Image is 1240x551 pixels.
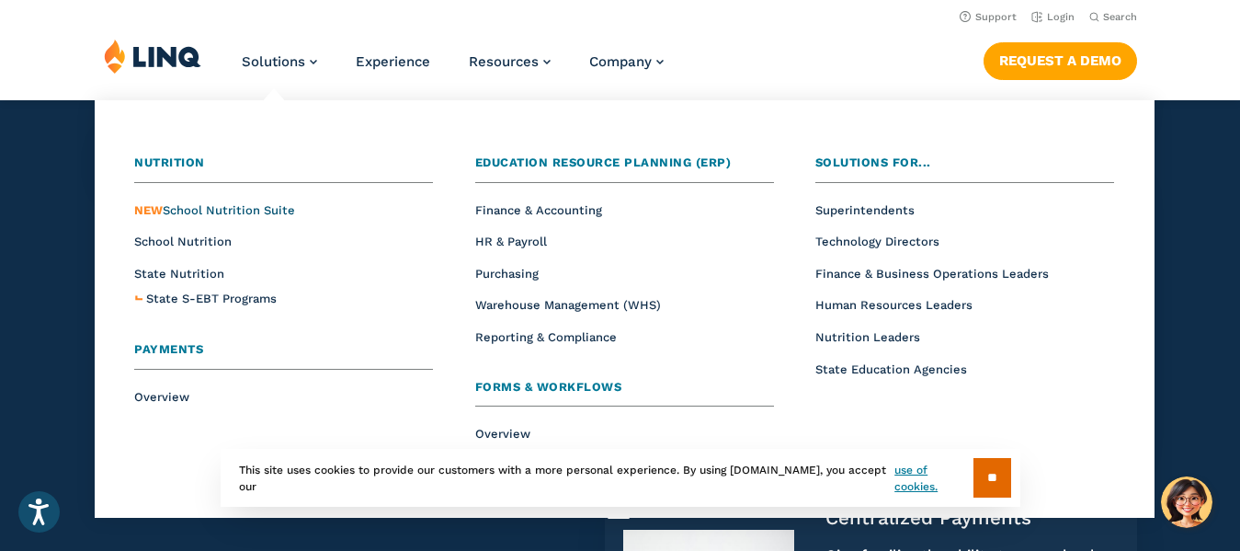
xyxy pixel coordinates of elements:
span: School Nutrition Suite [134,203,295,217]
span: Education Resource Planning (ERP) [475,155,732,169]
span: Search [1103,11,1137,23]
span: Forms & Workflows [475,380,622,394]
a: Company [589,53,664,70]
a: Forms & Workflows [475,378,774,408]
span: NEW [134,203,163,217]
nav: Button Navigation [984,39,1137,79]
span: Payments [134,342,203,356]
a: Superintendents [815,203,915,217]
a: Overview [475,427,530,441]
button: Open Search Bar [1089,10,1137,24]
a: Warehouse Management (WHS) [475,298,661,312]
span: State S-EBT Programs [146,292,277,305]
a: Human Resources Leaders [815,298,973,312]
a: Login [1031,11,1075,23]
a: Nutrition [134,154,433,183]
a: Request a Demo [984,42,1137,79]
a: Overview [134,390,189,404]
a: HR & Payroll [475,235,547,248]
a: Solutions [242,53,317,70]
a: State Nutrition [134,267,224,281]
a: Payments [134,340,433,370]
a: Purchasing [475,267,539,281]
nav: Primary Navigation [242,39,664,99]
a: State S-EBT Programs [146,290,277,309]
span: Nutrition [134,155,205,169]
button: Hello, have a question? Let’s chat. [1161,476,1212,528]
span: Resources [469,53,539,70]
span: Company [589,53,652,70]
div: This site uses cookies to provide our customers with a more personal experience. By using [DOMAIN... [221,449,1020,507]
a: Education Resource Planning (ERP) [475,154,774,183]
span: Solutions for... [815,155,931,169]
a: State Education Agencies [815,362,967,376]
span: Solutions [242,53,305,70]
a: Technology Directors [815,235,939,248]
a: use of cookies. [894,462,973,495]
a: Solutions for... [815,154,1114,183]
img: LINQ | K‑12 Software [104,39,201,74]
a: Reporting & Compliance [475,330,617,344]
a: Nutrition Leaders [815,330,920,344]
a: Support [960,11,1017,23]
a: Finance & Business Operations Leaders [815,267,1049,281]
a: Experience [356,53,430,70]
a: Finance & Accounting [475,203,602,217]
a: NEWSchool Nutrition Suite [134,203,295,217]
a: School Nutrition [134,235,232,248]
a: Resources [469,53,551,70]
